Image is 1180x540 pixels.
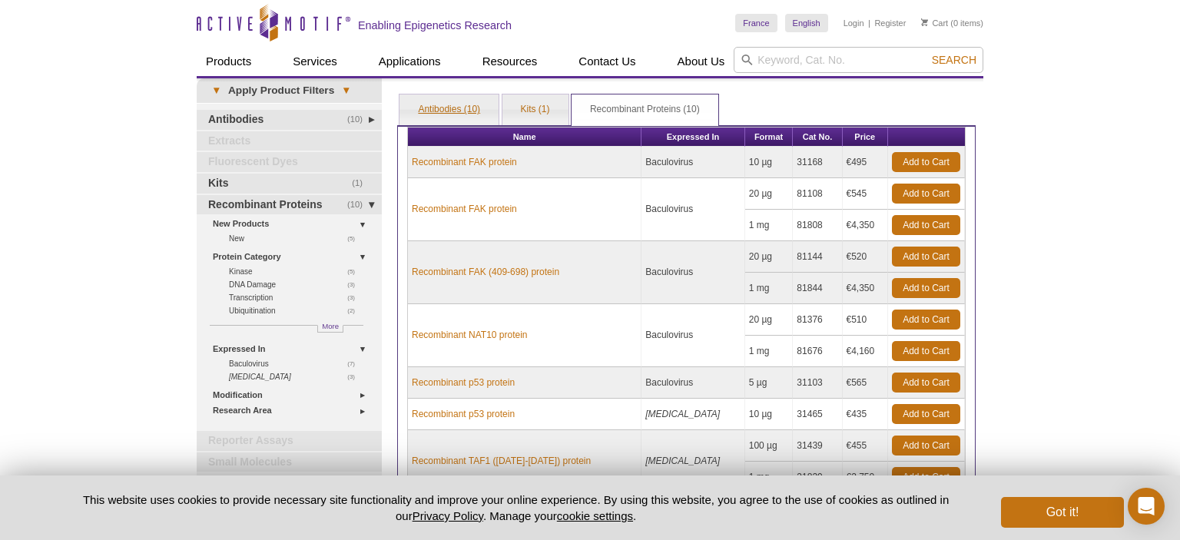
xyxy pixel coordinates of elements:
a: Login [844,18,864,28]
td: 20 µg [745,241,794,273]
a: Add to Cart [892,278,960,298]
td: 31465 [793,399,842,430]
td: €435 [843,399,888,430]
button: cookie settings [557,509,633,522]
a: Reporter Assays [197,431,382,451]
td: Baculovirus [641,241,744,304]
td: €4,160 [843,336,888,367]
a: Register [874,18,906,28]
a: Expressed In [213,341,373,357]
input: Keyword, Cat. No. [734,47,983,73]
a: Recombinant p53 protein [412,376,515,389]
td: €510 [843,304,888,336]
a: Protein Category [213,249,373,265]
a: Antibodies (10) [399,94,499,125]
th: Expressed In [641,128,744,147]
th: Price [843,128,888,147]
td: 81844 [793,273,842,304]
span: (10) [347,110,371,130]
a: Modification [213,387,373,403]
td: 81808 [793,210,842,241]
a: Add to Cart [892,215,960,235]
a: (7)Baculovirus [229,357,363,370]
a: Privacy Policy [413,509,483,522]
span: (5) [347,232,363,245]
td: 81144 [793,241,842,273]
a: Resources [473,47,547,76]
td: Baculovirus [641,178,744,241]
td: €4,350 [843,273,888,304]
a: Recombinant Proteins (10) [572,94,718,125]
th: Name [408,128,641,147]
td: 31839 [793,462,842,493]
span: ▾ [334,84,358,98]
td: 1 mg [745,336,794,367]
button: Got it! [1001,497,1124,528]
a: Recombinant FAK protein [412,155,517,169]
td: €495 [843,147,888,178]
span: Search [932,54,976,66]
a: Recombinant FAK protein [412,202,517,216]
span: (2) [347,304,363,317]
td: Baculovirus [641,147,744,178]
h2: Enabling Epigenetics Research [358,18,512,32]
td: 31439 [793,430,842,462]
a: (10)Recombinant Proteins [197,195,382,215]
a: About Us [668,47,734,76]
i: [MEDICAL_DATA] [645,456,720,466]
th: Format [745,128,794,147]
a: Add to Cart [892,373,960,393]
a: ▾Apply Product Filters▾ [197,78,382,103]
span: (10) [347,195,371,215]
a: (3) [MEDICAL_DATA] [229,370,363,383]
a: (1)Kits [197,174,382,194]
td: 1 mg [745,210,794,241]
a: Research Area [213,403,373,419]
a: (3)DNA Damage [229,278,363,291]
a: Extracts [197,131,382,151]
td: 20 µg [745,178,794,210]
td: 10 µg [745,147,794,178]
a: Small Molecules [197,452,382,472]
td: €520 [843,241,888,273]
a: Add to Cart [892,184,960,204]
td: €4,350 [843,210,888,241]
td: 1 mg [745,462,794,493]
td: 1 mg [745,273,794,304]
a: Recombinant NAT10 protein [412,328,528,342]
a: Recombinant FAK (409-698) protein [412,265,559,279]
a: More [317,325,343,333]
a: Recombinant TAF1 ([DATE]-[DATE]) protein [412,454,591,468]
p: This website uses cookies to provide necessary site functionality and improve your online experie... [56,492,976,524]
a: Services [283,47,346,76]
td: 5 µg [745,367,794,399]
span: More [322,320,339,333]
a: Applications [370,47,450,76]
button: Search [927,53,981,67]
td: 81376 [793,304,842,336]
td: 100 µg [745,430,794,462]
span: ▾ [204,84,228,98]
td: 31168 [793,147,842,178]
i: [MEDICAL_DATA] [645,409,720,419]
span: (3) [347,370,363,383]
td: 81108 [793,178,842,210]
a: Add to Cart [892,341,960,361]
a: Cart [921,18,948,28]
i: [MEDICAL_DATA] [229,373,291,381]
a: France [735,14,777,32]
td: 81676 [793,336,842,367]
a: Recombinant p53 protein [412,407,515,421]
span: (1) [352,174,371,194]
li: (0 items) [921,14,983,32]
span: (5) [347,265,363,278]
td: €2,750 [843,462,888,493]
a: Products [197,47,260,76]
img: Your Cart [921,18,928,26]
a: Add to Cart [892,436,960,456]
td: €455 [843,430,888,462]
span: (7) [347,357,363,370]
span: (3) [347,278,363,291]
a: (10)Antibodies [197,110,382,130]
a: Add to Cart [892,152,960,172]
